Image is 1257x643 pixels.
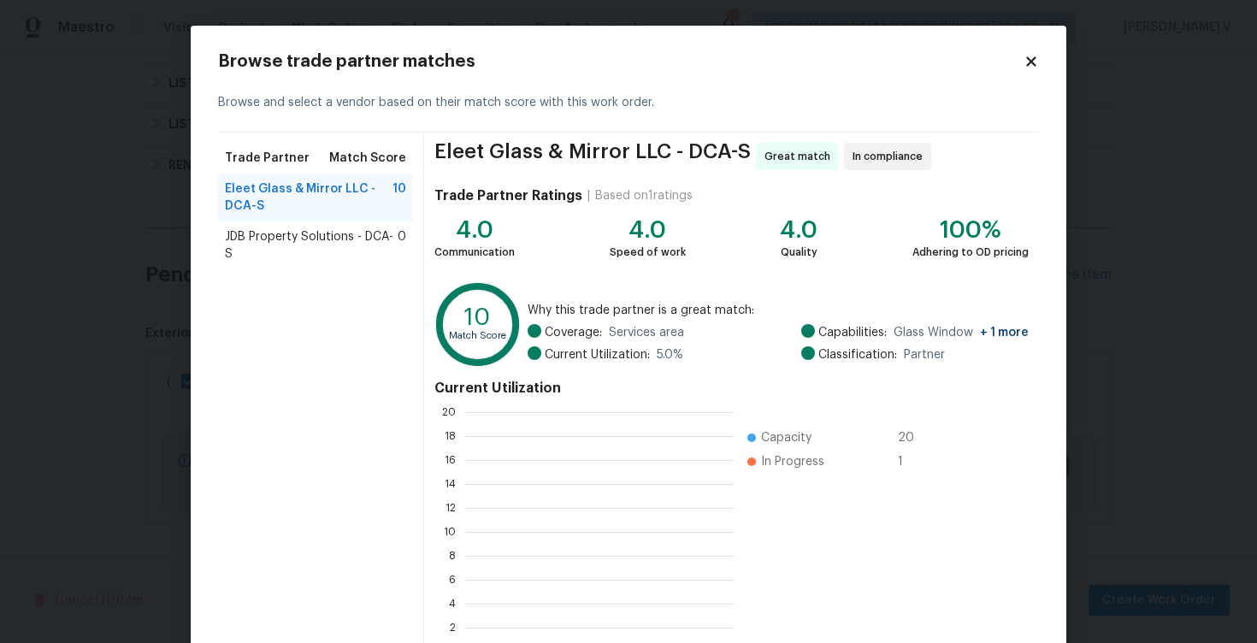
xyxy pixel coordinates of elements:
span: Services area [609,324,684,341]
span: 0 [398,228,406,263]
span: Classification: [818,346,897,363]
span: Partner [904,346,945,363]
span: Capacity [761,429,811,446]
div: 4.0 [610,221,686,239]
text: 4 [449,599,456,609]
span: + 1 more [980,327,1029,339]
div: | [582,187,595,204]
span: Current Utilization: [545,346,650,363]
span: JDB Property Solutions - DCA-S [225,228,398,263]
div: 4.0 [780,221,817,239]
span: In Progress [761,453,824,470]
text: 8 [449,551,456,561]
span: Great match [764,148,837,165]
span: Capabilities: [818,324,887,341]
span: Why this trade partner is a great match: [528,302,1029,319]
text: 12 [446,503,456,513]
div: Adhering to OD pricing [912,244,1029,261]
span: Eleet Glass & Mirror LLC - DCA-S [434,143,751,170]
span: 10 [392,180,406,215]
h4: Trade Partner Ratings [434,187,582,204]
div: Communication [434,244,515,261]
span: Trade Partner [225,150,310,167]
div: Speed of work [610,244,686,261]
h2: Browse trade partner matches [218,53,1024,70]
span: Glass Window [894,324,1029,341]
text: 14 [445,479,456,489]
text: 16 [445,455,456,465]
div: Quality [780,244,817,261]
text: 10 [464,305,491,329]
span: Match Score [329,150,406,167]
span: Eleet Glass & Mirror LLC - DCA-S [225,180,392,215]
div: 4.0 [434,221,515,239]
text: 18 [445,431,456,441]
div: Based on 1 ratings [595,187,693,204]
span: 5.0 % [657,346,683,363]
span: Coverage: [545,324,602,341]
div: 100% [912,221,1029,239]
text: 20 [442,407,456,417]
span: 1 [898,453,925,470]
span: 20 [898,429,925,446]
div: Browse and select a vendor based on their match score with this work order. [218,74,1039,133]
text: 2 [450,622,456,633]
text: 10 [444,527,456,537]
h4: Current Utilization [434,380,1029,397]
span: In compliance [853,148,929,165]
text: 6 [449,575,456,585]
text: Match Score [449,331,506,340]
